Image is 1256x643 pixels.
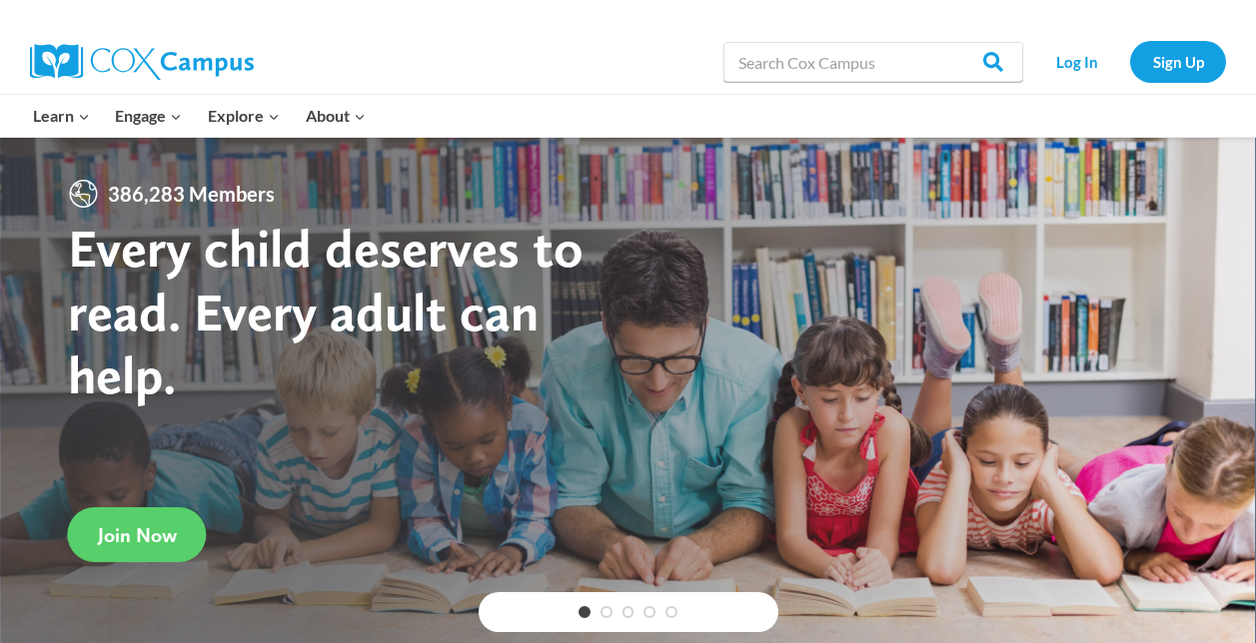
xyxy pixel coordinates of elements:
[579,606,591,618] a: 1
[115,103,182,129] span: Engage
[1033,41,1226,82] nav: Secondary Navigation
[665,606,677,618] a: 5
[1130,41,1226,82] a: Sign Up
[98,523,177,547] span: Join Now
[643,606,655,618] a: 4
[623,606,634,618] a: 3
[68,216,584,406] strong: Every child deserves to read. Every adult can help.
[68,507,207,562] a: Join Now
[30,44,254,80] img: Cox Campus
[20,95,378,137] nav: Primary Navigation
[723,42,1023,82] input: Search Cox Campus
[601,606,613,618] a: 2
[1033,41,1120,82] a: Log In
[33,103,90,129] span: Learn
[100,178,283,210] span: 386,283 Members
[306,103,366,129] span: About
[208,103,280,129] span: Explore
